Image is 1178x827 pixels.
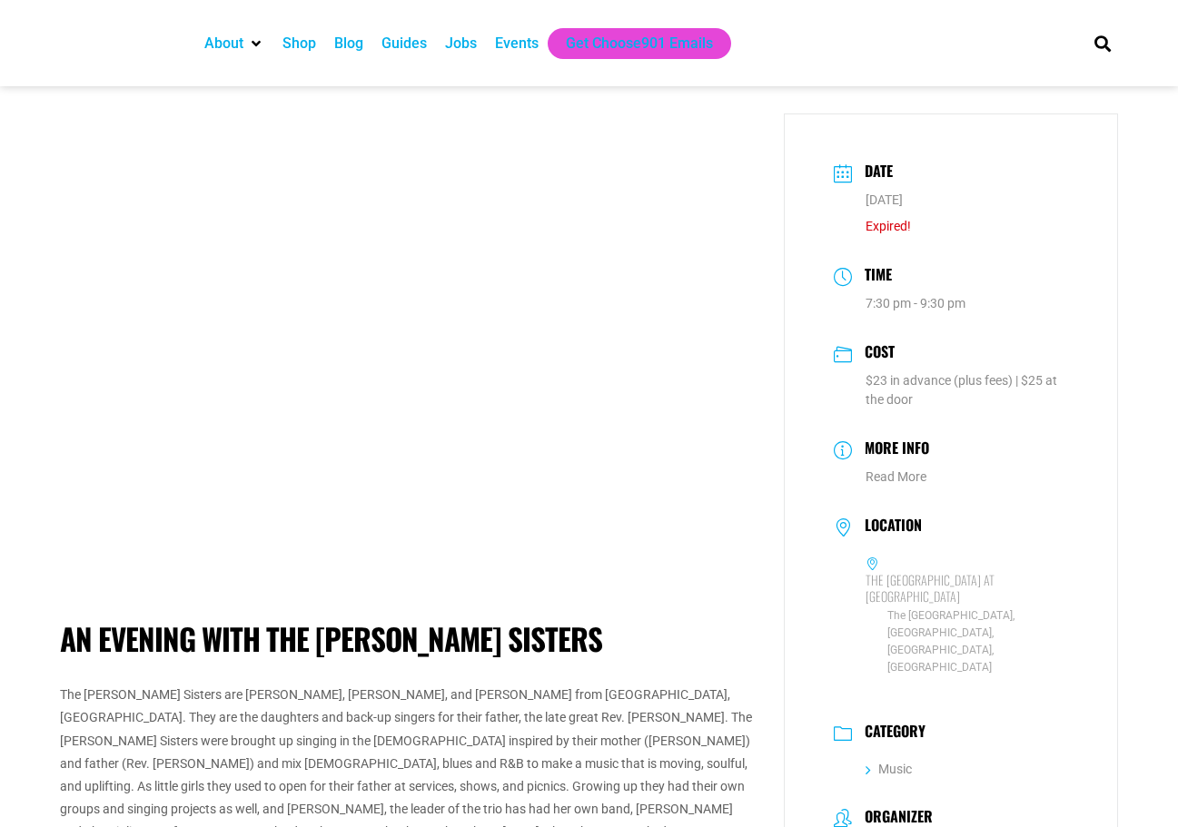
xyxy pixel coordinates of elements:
[334,33,363,54] a: Blog
[195,28,273,59] div: About
[282,33,316,54] a: Shop
[495,33,539,54] a: Events
[195,28,1064,59] nav: Main nav
[60,113,757,578] img: Four people, including the Wilkins Sisters and a man in a cowboy hat, pose indoors against a rust...
[566,33,713,54] a: Get Choose901 Emails
[856,723,926,744] h3: Category
[866,469,926,484] a: Read More
[60,621,757,657] h1: An Evening with the [PERSON_NAME] Sisters
[866,607,1069,676] span: The [GEOGRAPHIC_DATA], [GEOGRAPHIC_DATA], [GEOGRAPHIC_DATA], [GEOGRAPHIC_DATA]
[866,572,1069,605] h6: The [GEOGRAPHIC_DATA] at [GEOGRAPHIC_DATA]
[1087,28,1117,58] div: Search
[866,192,903,207] span: [DATE]
[856,517,922,538] h3: Location
[866,296,965,310] abbr: 7:30 pm - 9:30 pm
[834,371,1069,409] dd: $23 in advance (plus fees) | $25 at the door
[856,340,895,367] h3: Cost
[856,160,893,186] h3: Date
[856,437,929,463] h3: More Info
[856,263,892,290] h3: Time
[866,219,911,233] span: Expired!
[445,33,477,54] a: Jobs
[204,33,243,54] a: About
[381,33,427,54] a: Guides
[866,762,912,776] a: Music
